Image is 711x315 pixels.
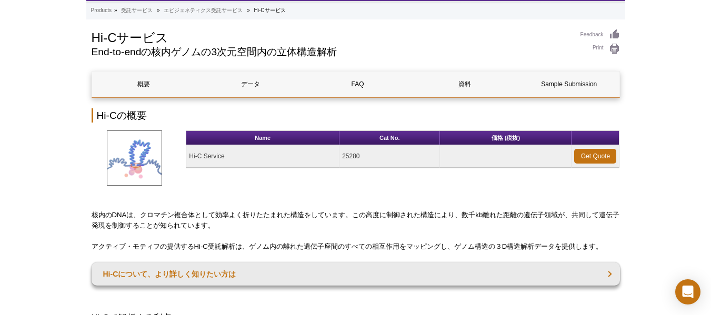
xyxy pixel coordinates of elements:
[92,47,570,57] h2: End-to-endの核内ゲノムの3次元空間内の立体構造解析
[440,131,572,145] th: 価格 (税抜)
[247,7,250,13] li: »
[306,72,409,97] a: FAQ
[199,72,303,97] a: データ
[574,149,616,164] a: Get Quote
[92,108,620,123] h2: Hi-Cの概要
[92,262,620,286] a: Hi-Cについて、より詳しく知りたい方は
[92,241,620,252] p: アクティブ・モティフの提供するHi-C受託解析は、ゲノム内の離れた遺伝子座間のすべての相互作用をマッピングし、ゲノム構造の３D構造解析データを提供します。
[114,7,117,13] li: »
[92,210,620,231] p: 核内のDNAは、クロマチン複合体として効率よく折りたたまれた構造をしています。この高度に制御された構造により、数千kb離れた距離の遺伝子領域が、共同して遺伝子発現を制御することが知られています。
[580,29,620,40] a: Feedback
[121,6,153,15] a: 受託サービス
[675,279,700,304] div: Open Intercom Messenger
[92,72,196,97] a: 概要
[186,131,339,145] th: Name
[186,145,339,168] td: Hi-C Service
[339,145,440,168] td: 25280
[580,43,620,55] a: Print
[107,130,162,186] img: Hi-C Service
[339,131,440,145] th: Cat No.
[413,72,516,97] a: 資料
[91,6,112,15] a: Products
[157,7,160,13] li: »
[519,72,618,97] a: Sample Submission
[254,7,286,13] li: Hi-Cサービス
[92,29,570,45] h1: Hi-Cサービス
[164,6,243,15] a: エピジェネティクス受託サービス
